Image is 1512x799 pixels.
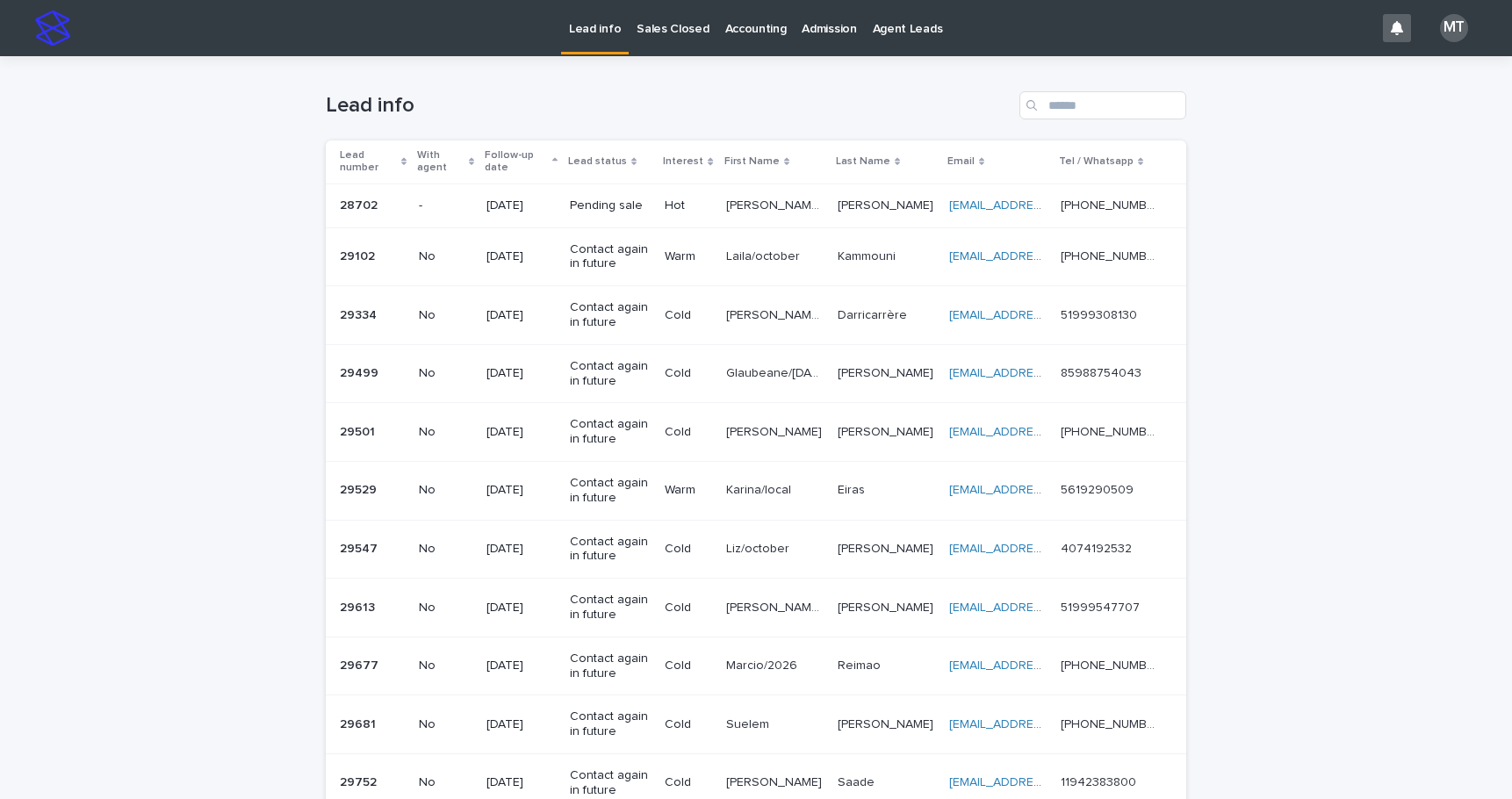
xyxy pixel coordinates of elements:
p: 5619290509 [1061,479,1137,498]
p: Hot [665,198,711,213]
p: [DATE] [486,542,556,557]
a: [EMAIL_ADDRESS][DOMAIN_NAME] [949,659,1148,672]
p: Cold [665,659,711,673]
tr: 2954729547 No[DATE]Contact again in futureColdLiz/octoberLiz/october [PERSON_NAME][PERSON_NAME] [... [326,520,1186,579]
p: No [419,601,472,615]
p: 29752 [340,772,380,790]
p: [DATE] [486,198,556,213]
p: Liz/october [726,538,793,557]
p: Contact again in future [570,651,651,681]
p: [PERSON_NAME] [838,195,937,213]
p: Bernhard Paradeda [838,597,937,615]
p: [DATE] [486,659,556,673]
p: Cold [665,425,711,440]
p: 29501 [340,421,378,440]
tr: 2950129501 No[DATE]Contact again in futureCold[PERSON_NAME][PERSON_NAME] [PERSON_NAME][PERSON_NAM... [326,403,1186,462]
p: First Name [724,152,780,171]
p: No [419,775,472,790]
p: [DATE] [486,425,556,440]
p: Cold [665,601,711,615]
p: 4074192532 [1061,538,1135,557]
p: Contact again in future [570,417,651,447]
p: Tel / Whatsapp [1059,152,1134,171]
input: Search [1019,91,1186,119]
p: No [419,366,472,381]
p: Contact again in future [570,476,651,506]
p: Pending sale [570,198,651,213]
p: No [419,659,472,673]
p: [PERSON_NAME]/[DATE] [726,305,827,323]
p: 29547 [340,538,381,557]
p: Glaubeane/[DATE] [726,363,827,381]
p: [PERSON_NAME] [726,421,825,440]
a: [EMAIL_ADDRESS][DOMAIN_NAME] [949,367,1148,379]
p: Contact again in future [570,709,651,739]
p: No [419,717,472,732]
p: 85988754043 [1061,363,1145,381]
p: Cold [665,366,711,381]
a: [EMAIL_ADDRESS][DOMAIN_NAME] [949,543,1148,555]
p: 29102 [340,246,378,264]
p: 29681 [340,714,379,732]
p: [PHONE_NUMBER] [1061,655,1162,673]
p: Cold [665,775,711,790]
img: stacker-logo-s-only.png [35,11,70,46]
p: 11942383800 [1061,772,1140,790]
p: [DATE] [486,717,556,732]
p: 29529 [340,479,380,498]
p: Saade [838,772,878,790]
p: Darricarrère [838,305,911,323]
p: 29334 [340,305,380,323]
p: Follow-up date [485,146,548,178]
tr: 2967729677 No[DATE]Contact again in futureColdMarcio/2026Marcio/2026 ReimaoReimao [EMAIL_ADDRESS]... [326,637,1186,695]
p: Marcio/2026 [726,655,801,673]
p: With agent [417,146,464,178]
p: Interest [663,152,703,171]
a: [EMAIL_ADDRESS][DOMAIN_NAME] [949,484,1148,496]
tr: 2952929529 No[DATE]Contact again in futureWarmKarina/localKarina/local EirasEiras [EMAIL_ADDRESS]... [326,461,1186,520]
a: [EMAIL_ADDRESS][DOMAIN_NAME] [949,718,1148,731]
tr: 2961329613 No[DATE]Contact again in futureCold[PERSON_NAME]/[DATE][PERSON_NAME]/[DATE] [PERSON_NA... [326,579,1186,637]
p: Contact again in future [570,300,651,330]
p: No [419,425,472,440]
p: Contact again in future [570,535,651,565]
p: [DATE] [486,308,556,323]
p: Contact again in future [570,768,651,798]
p: [DATE] [486,775,556,790]
p: No [419,308,472,323]
h1: Lead info [326,93,1012,119]
p: 29613 [340,597,378,615]
p: Cold [665,717,711,732]
p: 51999308130 [1061,305,1141,323]
p: Last Name [836,152,890,171]
p: 51999547707 [1061,597,1143,615]
tr: 2968129681 No[DATE]Contact again in futureColdSuelemSuelem [PERSON_NAME][PERSON_NAME] [EMAIL_ADDR... [326,695,1186,754]
p: Email [947,152,975,171]
p: Cold [665,308,711,323]
p: [PERSON_NAME] [838,363,937,381]
p: [PERSON_NAME] [PERSON_NAME]/Dec [726,195,827,213]
p: Contact again in future [570,242,651,272]
p: Kammouni [838,246,899,264]
tr: 2949929499 No[DATE]Contact again in futureColdGlaubeane/[DATE]Glaubeane/[DATE] [PERSON_NAME][PERS... [326,344,1186,403]
a: [EMAIL_ADDRESS][DOMAIN_NAME] [949,309,1148,321]
p: [PERSON_NAME] [838,714,937,732]
p: [DATE] [486,601,556,615]
p: [DATE] [486,366,556,381]
p: Reimao [838,655,884,673]
p: - [419,198,472,213]
p: [PERSON_NAME] [838,421,937,440]
p: Laila/october [726,246,803,264]
p: Eiras [838,479,868,498]
a: [EMAIL_ADDRESS][DOMAIN_NAME] [949,199,1148,212]
p: 28702 [340,195,381,213]
p: Warm [665,483,711,498]
a: [EMAIL_ADDRESS][DOMAIN_NAME] [949,776,1148,788]
tr: 2910229102 No[DATE]Contact again in futureWarmLaila/octoberLaila/october KammouniKammouni [EMAIL_... [326,227,1186,286]
tr: 2870228702 -[DATE]Pending saleHot[PERSON_NAME] [PERSON_NAME]/Dec[PERSON_NAME] [PERSON_NAME]/Dec [... [326,184,1186,227]
p: Karina/local [726,479,795,498]
a: [EMAIL_ADDRESS][DOMAIN_NAME] [949,426,1148,438]
p: Cold [665,542,711,557]
p: Warm [665,249,711,264]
